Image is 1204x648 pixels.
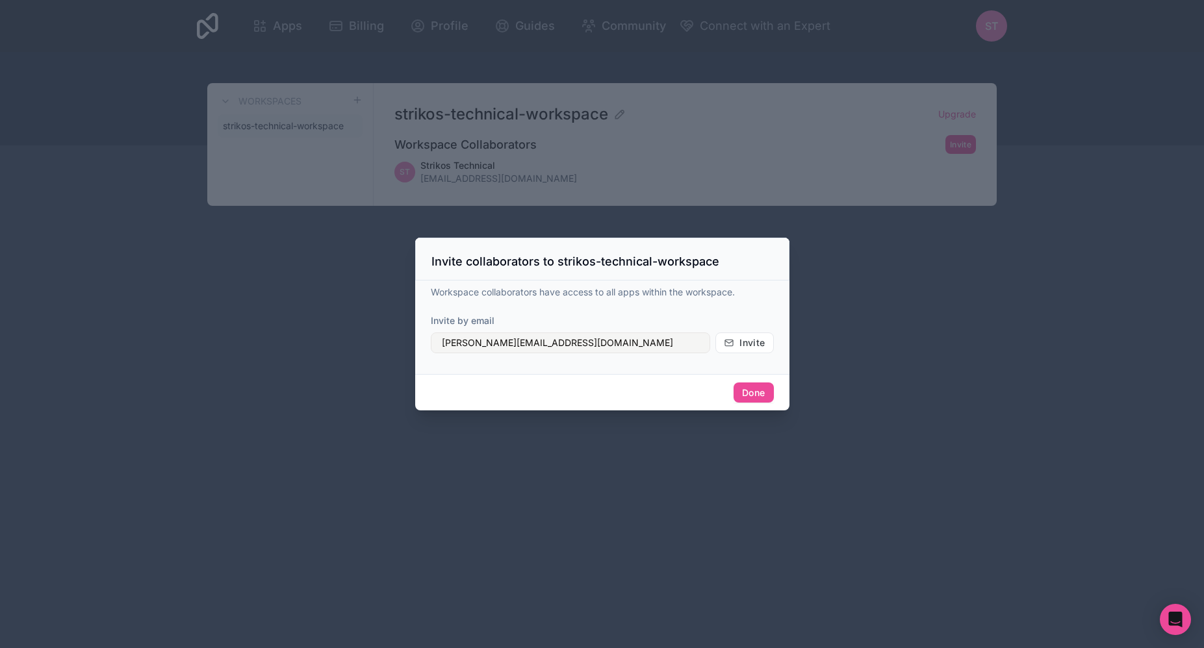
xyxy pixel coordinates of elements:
input: teammate@example.com [431,332,711,353]
div: Open Intercom Messenger [1160,604,1191,635]
label: Invite by email [431,314,494,327]
p: Workspace collaborators have access to all apps within the workspace. [431,286,774,299]
button: Done [734,382,773,403]
span: Invite [739,337,765,349]
h3: Invite collaborators to strikos-technical-workspace [431,254,719,269]
button: Invite [715,332,773,353]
